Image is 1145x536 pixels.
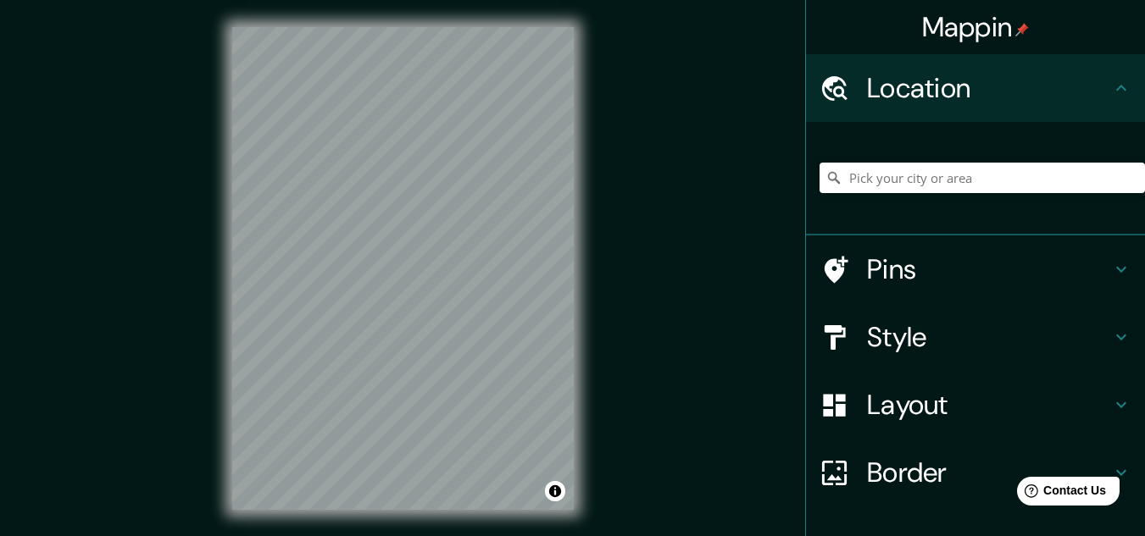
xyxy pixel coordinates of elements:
[545,481,565,501] button: Toggle attribution
[820,163,1145,193] input: Pick your city or area
[806,54,1145,122] div: Location
[867,252,1111,286] h4: Pins
[867,456,1111,489] h4: Border
[806,303,1145,371] div: Style
[232,27,574,510] canvas: Map
[867,320,1111,354] h4: Style
[806,439,1145,506] div: Border
[994,470,1126,517] iframe: Help widget launcher
[1015,23,1029,36] img: pin-icon.png
[922,10,1030,44] h4: Mappin
[806,371,1145,439] div: Layout
[806,235,1145,303] div: Pins
[867,71,1111,105] h4: Location
[867,388,1111,422] h4: Layout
